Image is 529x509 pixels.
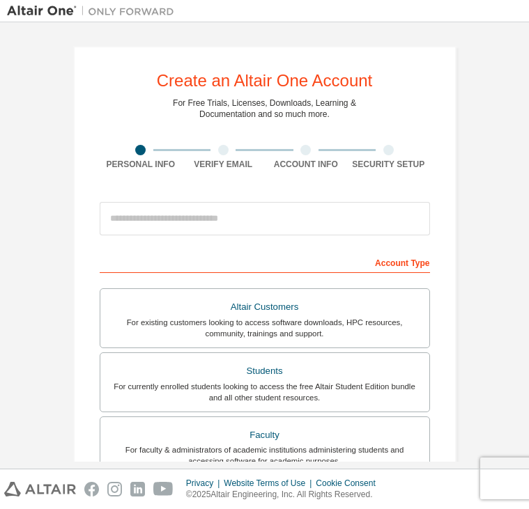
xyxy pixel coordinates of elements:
[109,381,421,403] div: For currently enrolled students looking to access the free Altair Student Edition bundle and all ...
[4,482,76,496] img: altair_logo.svg
[109,361,421,381] div: Students
[100,159,183,170] div: Personal Info
[100,251,430,273] div: Account Type
[186,478,224,489] div: Privacy
[316,478,383,489] div: Cookie Consent
[84,482,99,496] img: facebook.svg
[182,159,265,170] div: Verify Email
[109,317,421,339] div: For existing customers looking to access software downloads, HPC resources, community, trainings ...
[7,4,181,18] img: Altair One
[109,425,421,445] div: Faculty
[130,482,145,496] img: linkedin.svg
[224,478,316,489] div: Website Terms of Use
[347,159,430,170] div: Security Setup
[173,97,356,120] div: For Free Trials, Licenses, Downloads, Learning & Documentation and so much more.
[109,297,421,317] div: Altair Customers
[107,482,122,496] img: instagram.svg
[186,489,384,501] p: © 2025 Altair Engineering, Inc. All Rights Reserved.
[109,444,421,467] div: For faculty & administrators of academic institutions administering students and accessing softwa...
[153,482,174,496] img: youtube.svg
[265,159,348,170] div: Account Info
[157,72,373,89] div: Create an Altair One Account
